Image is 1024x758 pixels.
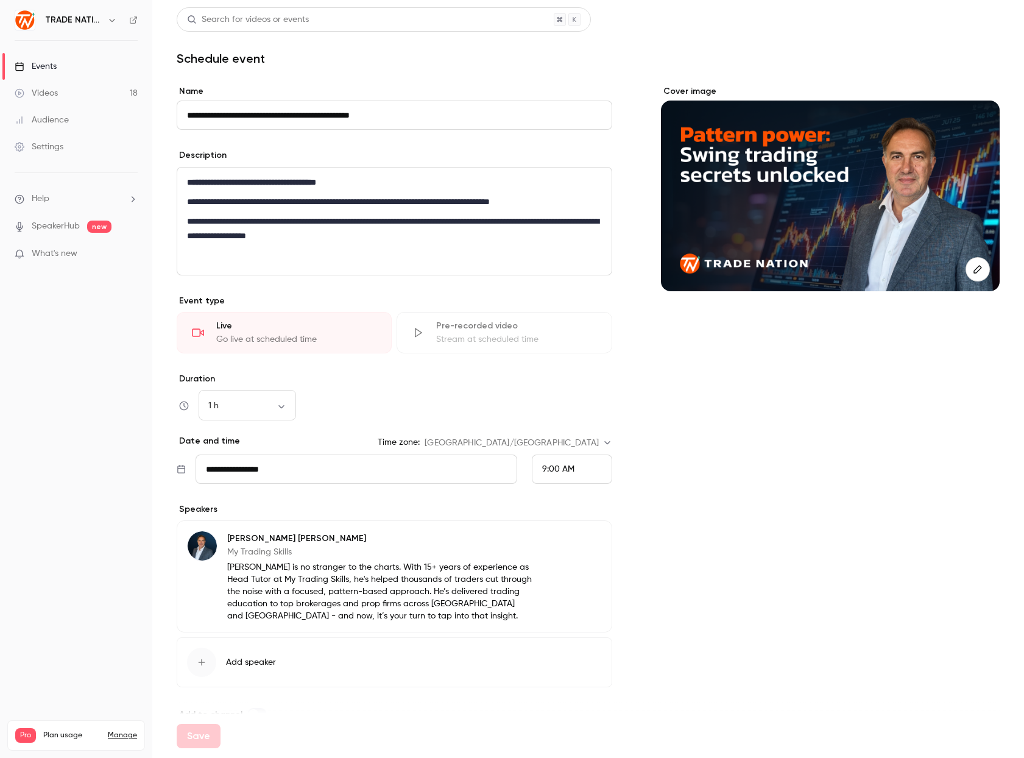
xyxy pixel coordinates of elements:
[177,149,227,161] label: Description
[177,51,1000,66] h1: Schedule event
[227,533,533,545] p: [PERSON_NAME] [PERSON_NAME]
[15,193,138,205] li: help-dropdown-opener
[15,87,58,99] div: Videos
[15,60,57,73] div: Events
[32,247,77,260] span: What's new
[542,465,574,473] span: 9:00 AM
[188,531,217,561] img: Philip Konchar
[216,320,376,332] div: Live
[15,141,63,153] div: Settings
[226,656,276,668] span: Add speaker
[378,436,420,448] label: Time zone:
[87,221,111,233] span: new
[177,435,240,447] p: Date and time
[661,85,1000,97] label: Cover image
[177,373,612,385] label: Duration
[199,400,296,412] div: 1 h
[216,333,376,345] div: Go live at scheduled time
[177,637,612,687] button: Add speaker
[43,731,101,740] span: Plan usage
[177,167,612,275] section: description
[436,333,596,345] div: Stream at scheduled time
[15,728,36,743] span: Pro
[436,320,596,332] div: Pre-recorded video
[177,85,612,97] label: Name
[177,168,612,275] div: editor
[177,312,392,353] div: LiveGo live at scheduled time
[32,220,80,233] a: SpeakerHub
[32,193,49,205] span: Help
[397,312,612,353] div: Pre-recorded videoStream at scheduled time
[196,455,517,484] input: Tue, Feb 17, 2026
[187,13,309,26] div: Search for videos or events
[532,455,612,484] div: From
[425,437,612,449] div: [GEOGRAPHIC_DATA]/[GEOGRAPHIC_DATA]
[177,503,612,515] p: Speakers
[108,731,137,740] a: Manage
[227,546,533,558] p: My Trading Skills
[15,114,69,126] div: Audience
[177,520,612,632] div: Philip Konchar[PERSON_NAME] [PERSON_NAME]My Trading Skills[PERSON_NAME] is no stranger to the cha...
[15,10,35,30] img: TRADE NATION
[45,14,102,26] h6: TRADE NATION
[177,295,612,307] p: Event type
[227,561,533,622] p: [PERSON_NAME] is no stranger to the charts. With 15+ years of experience as Head Tutor at My Trad...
